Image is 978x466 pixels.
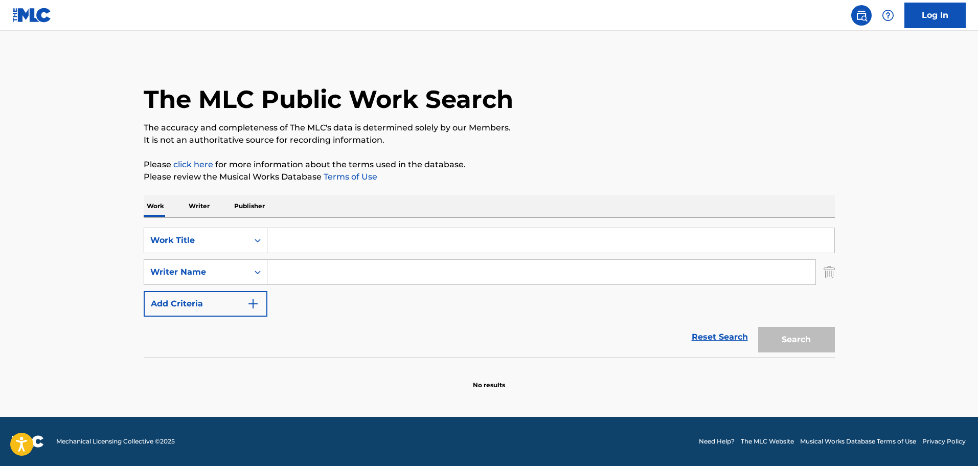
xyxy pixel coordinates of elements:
p: Writer [186,195,213,217]
p: Please for more information about the terms used in the database. [144,159,835,171]
img: 9d2ae6d4665cec9f34b9.svg [247,298,259,310]
button: Add Criteria [144,291,267,317]
div: Help [878,5,898,26]
a: Terms of Use [322,172,377,182]
img: help [882,9,894,21]
a: The MLC Website [741,437,794,446]
img: MLC Logo [12,8,52,23]
img: Delete Criterion [824,259,835,285]
a: Log In [904,3,966,28]
span: Mechanical Licensing Collective © 2025 [56,437,175,446]
p: It is not an authoritative source for recording information. [144,134,835,146]
form: Search Form [144,228,835,358]
a: Privacy Policy [922,437,966,446]
a: Reset Search [687,326,753,348]
div: Work Title [150,234,242,247]
div: Writer Name [150,266,242,278]
a: Musical Works Database Terms of Use [800,437,916,446]
iframe: Chat Widget [927,417,978,466]
p: Work [144,195,167,217]
p: The accuracy and completeness of The MLC's data is determined solely by our Members. [144,122,835,134]
a: Public Search [851,5,872,26]
p: Please review the Musical Works Database [144,171,835,183]
img: search [855,9,868,21]
p: Publisher [231,195,268,217]
p: No results [473,368,505,390]
img: logo [12,435,44,448]
a: Need Help? [699,437,735,446]
a: click here [173,160,213,169]
h1: The MLC Public Work Search [144,84,513,115]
